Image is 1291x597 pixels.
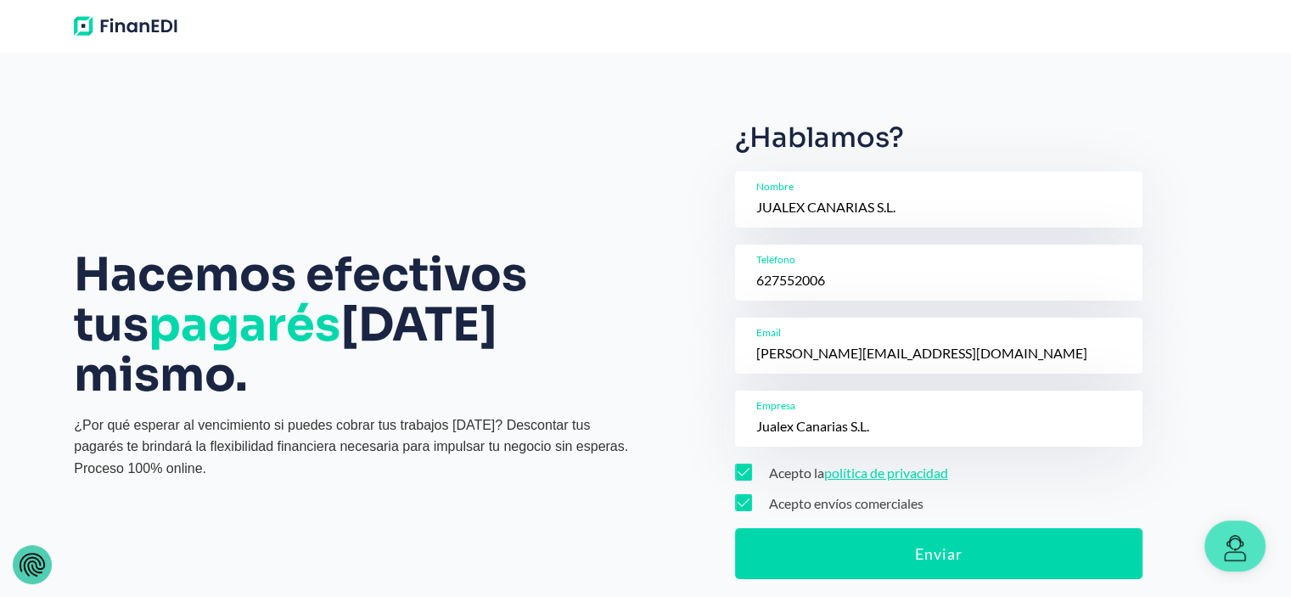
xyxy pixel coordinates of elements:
[74,414,631,480] p: ¿Por qué esperar al vencimiento si puedes cobrar tus trabajos [DATE]? Descontar tus pagarés te br...
[74,251,631,402] h1: Hacemos efectivos tus [DATE] mismo.
[824,465,948,481] a: política de privacidad
[769,465,948,481] div: Acepto la
[74,13,179,40] img: FinanEDI
[735,245,1142,301] input: Por favor, introduce un número de teléfono válido.
[149,296,340,354] span: pagarés
[13,545,52,584] button: Configuración de privacidad
[735,494,1142,511] label: Acepto envíos comerciales
[735,528,1142,579] button: Enviar
[735,121,1142,155] p: ¿Hablamos?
